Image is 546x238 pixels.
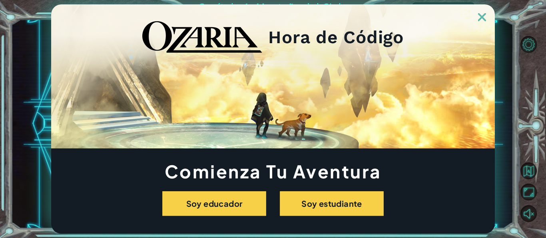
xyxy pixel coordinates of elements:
h1: Comienza Tu Aventura [51,163,495,179]
img: ExitButton_Dusk.png [478,13,486,21]
button: Soy educador [162,191,266,216]
button: Soy estudiante [280,191,384,216]
img: blackOzariaWordmark.png [142,21,262,53]
h2: Hora de Código [268,30,404,45]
